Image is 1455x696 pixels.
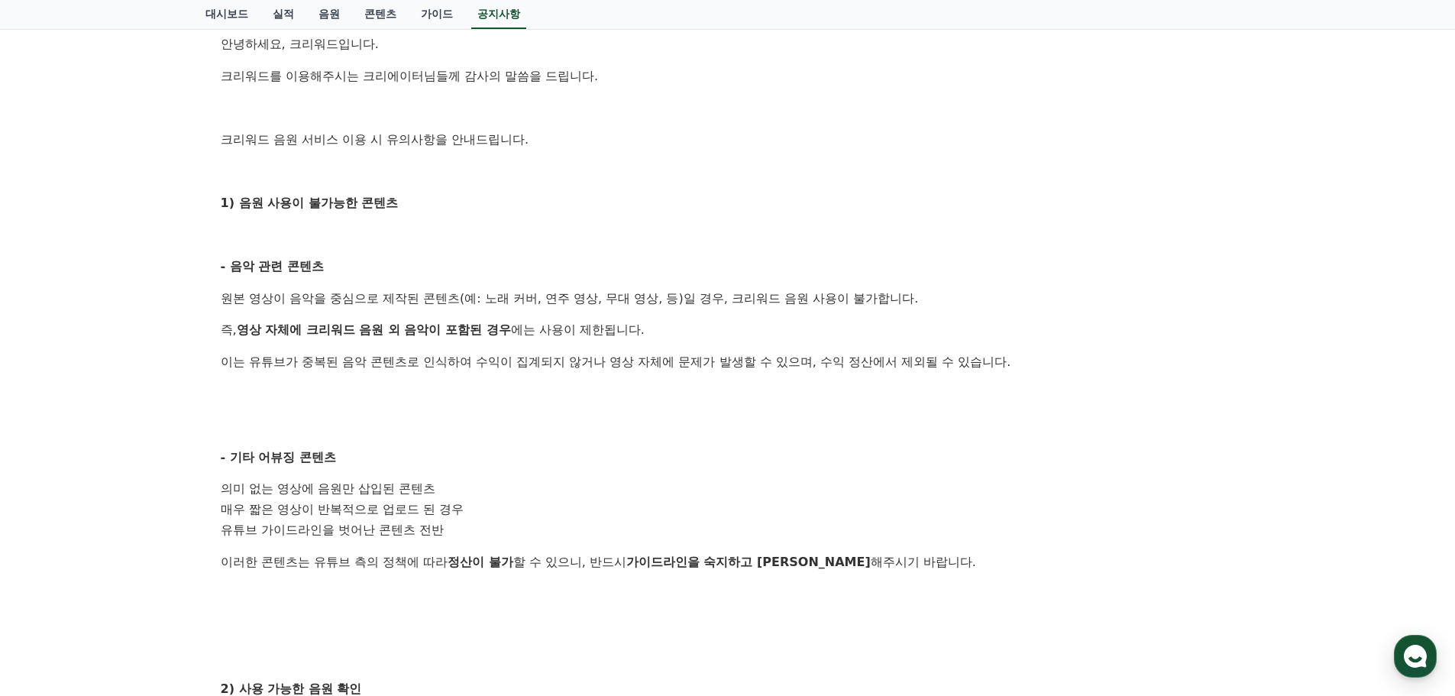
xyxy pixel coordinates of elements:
strong: - 음악 관련 콘텐츠 [221,259,324,274]
strong: 영상 자체에 크리워드 음원 외 음악이 포함된 경우 [237,322,511,337]
p: 크리워드를 이용해주시는 크리에이터님들께 감사의 말씀을 드립니다. [221,66,1235,86]
li: 의미 없는 영상에 음원만 삽입된 콘텐츠 [221,479,1235,500]
span: 설정 [236,507,254,520]
strong: 2) 사용 가능한 음원 확인 [221,681,362,696]
a: 대화 [101,484,197,523]
p: 이러한 콘텐츠는 유튜브 측의 정책에 따라 할 수 있으니, 반드시 해주시기 바랍니다. [221,552,1235,572]
p: 안녕하세요, 크리워드입니다. [221,34,1235,54]
li: 매우 짧은 영상이 반복적으로 업로드 된 경우 [221,500,1235,520]
a: 홈 [5,484,101,523]
p: 크리워드 음원 서비스 이용 시 유의사항을 안내드립니다. [221,130,1235,150]
strong: 가이드라인을 숙지하고 [PERSON_NAME] [626,555,871,569]
strong: - 기타 어뷰징 콘텐츠 [221,450,336,465]
a: 설정 [197,484,293,523]
span: 홈 [48,507,57,520]
p: 이는 유튜브가 중복된 음악 콘텐츠로 인식하여 수익이 집계되지 않거나 영상 자체에 문제가 발생할 수 있으며, 수익 정산에서 제외될 수 있습니다. [221,352,1235,372]
span: 대화 [140,508,158,520]
p: 즉, 에는 사용이 제한됩니다. [221,320,1235,340]
strong: 1) 음원 사용이 불가능한 콘텐츠 [221,196,399,210]
strong: 정산이 불가 [448,555,513,569]
li: 유튜브 가이드라인을 벗어난 콘텐츠 전반 [221,520,1235,541]
p: 원본 영상이 음악을 중심으로 제작된 콘텐츠(예: 노래 커버, 연주 영상, 무대 영상, 등)일 경우, 크리워드 음원 사용이 불가합니다. [221,289,1235,309]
